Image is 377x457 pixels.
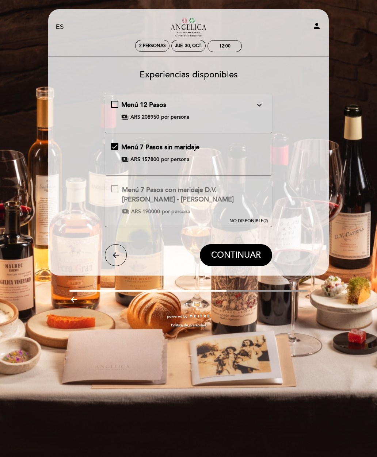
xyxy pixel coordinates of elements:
[162,208,190,215] span: por persona
[139,43,166,49] span: 2 personas
[200,244,272,266] button: CONTINUAR
[312,22,321,33] button: person
[312,22,321,30] i: person
[131,208,160,215] span: ARS 190000
[167,314,210,319] a: powered by
[161,156,189,163] span: por persona
[175,43,202,49] div: jue. 30, oct.
[229,218,268,224] div: (?)
[121,101,166,109] span: Menú 12 Pasos
[255,101,264,110] i: expand_more
[121,143,199,151] span: Menú 7 Pasos sin maridaje
[122,208,129,215] span: payments
[219,43,231,49] div: 12:00
[111,100,266,121] md-checkbox: Menú 12 Pasos expand_more Degustación completa de 12 pasosServicio de agua y café o téMenú infant...
[69,295,78,304] i: arrow_backward
[111,251,120,260] i: arrow_back
[253,100,266,110] button: expand_more
[140,69,238,80] span: Experiencias disponibles
[111,143,266,163] md-checkbox: Menú 7 Pasos sin maridaje payments ARS 157800 por persona
[211,250,261,260] span: CONTINUAR
[161,114,189,121] span: por persona
[130,114,159,121] span: ARS 208950
[143,17,234,37] a: Restaurante [PERSON_NAME] Maestra
[167,314,187,319] span: powered by
[122,185,266,204] div: Menú 7 Pasos con maridaje D.V. [PERSON_NAME] - [PERSON_NAME]
[227,179,270,224] button: NO DISPONIBLE(?)
[130,156,159,163] span: ARS 157800
[121,114,129,121] span: payments
[189,315,210,318] img: MEITRE
[171,323,206,328] a: Política de privacidad
[121,156,129,163] span: payments
[229,218,263,224] span: NO DISPONIBLE
[105,244,127,266] button: arrow_back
